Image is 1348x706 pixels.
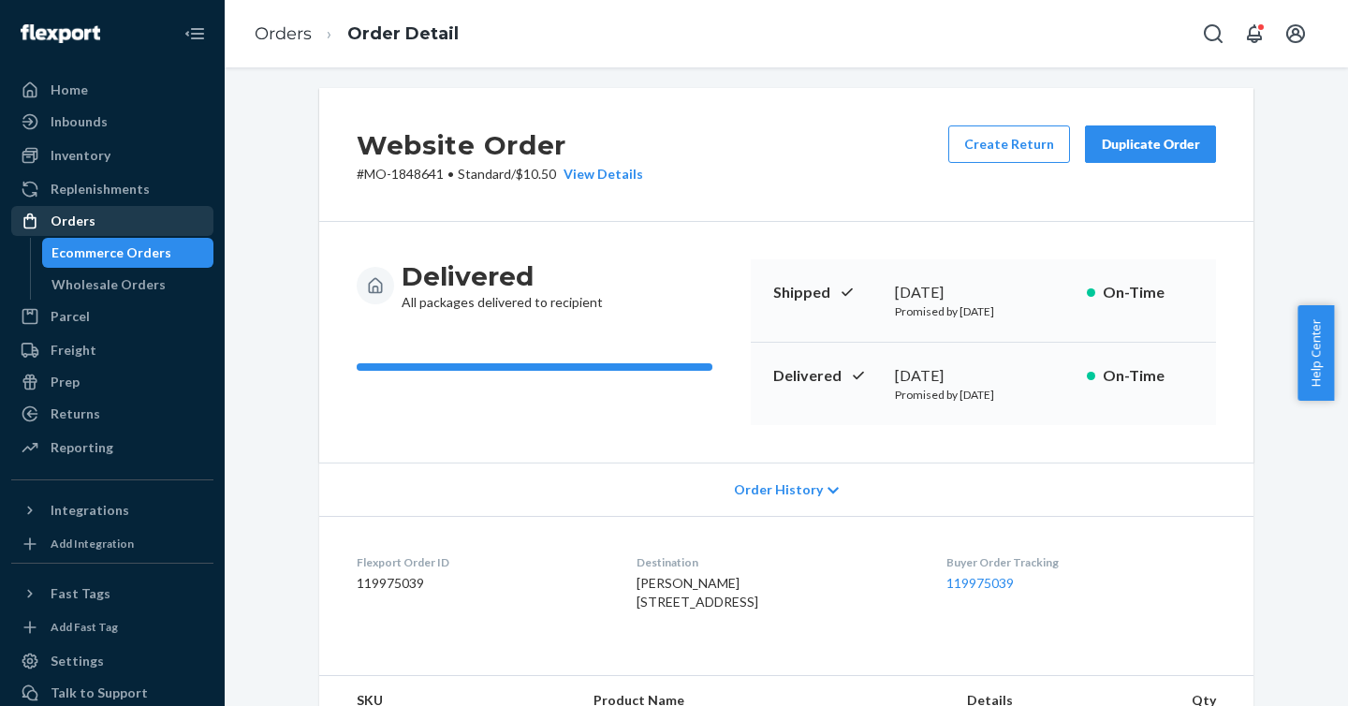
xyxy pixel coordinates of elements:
a: Home [11,75,213,105]
div: Prep [51,373,80,391]
div: Duplicate Order [1101,135,1200,154]
a: 119975039 [946,575,1014,591]
a: Replenishments [11,174,213,204]
button: Open account menu [1277,15,1314,52]
button: Open notifications [1236,15,1273,52]
div: Wholesale Orders [51,275,166,294]
p: Shipped [773,282,880,303]
a: Orders [11,206,213,236]
a: Inbounds [11,107,213,137]
span: • [447,166,454,182]
span: [PERSON_NAME] [STREET_ADDRESS] [637,575,758,610]
h2: Website Order [357,125,643,165]
div: [DATE] [895,282,1072,303]
a: Prep [11,367,213,397]
p: Promised by [DATE] [895,303,1072,319]
div: Add Fast Tag [51,619,118,635]
a: Add Fast Tag [11,616,213,639]
div: Fast Tags [51,584,110,603]
button: Close Navigation [176,15,213,52]
a: Order Detail [347,23,459,44]
a: Inventory [11,140,213,170]
a: Wholesale Orders [42,270,214,300]
p: Delivered [773,365,880,387]
p: On-Time [1103,365,1194,387]
a: Freight [11,335,213,365]
a: Reporting [11,433,213,463]
div: Add Integration [51,536,134,552]
div: Inbounds [51,112,108,131]
a: Add Integration [11,533,213,555]
a: Returns [11,399,213,429]
dt: Flexport Order ID [357,554,607,570]
button: Fast Tags [11,579,213,609]
dt: Destination [637,554,916,570]
a: Parcel [11,302,213,331]
dd: 119975039 [357,574,607,593]
h3: Delivered [402,259,603,293]
span: Standard [458,166,511,182]
p: Promised by [DATE] [895,387,1072,403]
div: Integrations [51,501,129,520]
div: Settings [51,652,104,670]
a: Settings [11,646,213,676]
button: Duplicate Order [1085,125,1216,163]
p: On-Time [1103,282,1194,303]
dt: Buyer Order Tracking [946,554,1216,570]
div: Inventory [51,146,110,165]
div: Talk to Support [51,684,148,702]
div: Reporting [51,438,113,457]
span: Order History [734,480,823,499]
div: Freight [51,341,96,360]
p: # MO-1848641 / $10.50 [357,165,643,184]
button: Integrations [11,495,213,525]
div: Orders [51,212,95,230]
a: Orders [255,23,312,44]
button: Create Return [948,125,1070,163]
ol: breadcrumbs [240,7,474,62]
button: Help Center [1297,305,1334,401]
div: Parcel [51,307,90,326]
button: Open Search Box [1194,15,1232,52]
img: Flexport logo [21,24,100,43]
div: Home [51,81,88,99]
a: Ecommerce Orders [42,238,214,268]
button: View Details [556,165,643,184]
div: Returns [51,404,100,423]
div: [DATE] [895,365,1072,387]
div: Replenishments [51,180,150,199]
div: Ecommerce Orders [51,243,171,262]
div: All packages delivered to recipient [402,259,603,312]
